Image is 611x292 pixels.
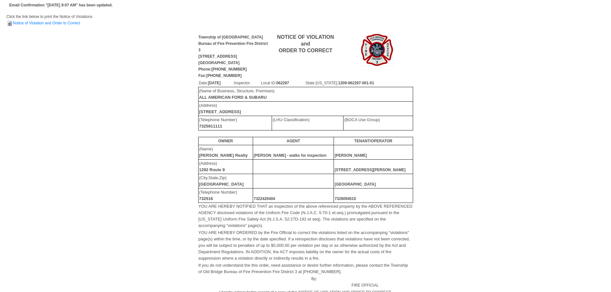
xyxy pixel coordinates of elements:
[261,79,305,87] td: Local ID:
[335,168,405,172] b: [STREET_ADDRESS][PERSON_NAME]
[199,153,248,158] b: [PERSON_NAME] Realty
[305,79,413,87] td: State [US_STATE]:
[354,139,392,143] b: TENANT/OPERATOR
[317,275,413,289] td: FIRE OFFICIAL
[254,153,327,158] b: [PERSON_NAME] - walks for inspection
[199,175,244,187] font: (City,State,Zip)
[199,161,225,172] font: (Address)
[199,146,248,158] font: (Name)
[199,190,237,201] font: (Telephone Number)
[6,20,13,27] img: HTML Document
[338,81,374,85] b: 1209-062297-001-01
[199,95,267,100] b: ALL AMERICAN FORD & SUBARU
[198,275,318,289] td: By:
[276,81,289,85] b: 062297
[199,35,268,78] b: Township of [GEOGRAPHIC_DATA] Bureau of Fire Prevention Fire District 3 [STREET_ADDRESS] [GEOGRAP...
[199,79,233,87] td: Date:
[199,204,412,228] font: YOU ARE HEREBY NOTIFIED THAT an inspection of the above referenced property by the ABOVE REFERENC...
[199,88,275,100] font: (Name of Business, Structure, Premises)
[199,124,222,129] b: 7325911111
[208,81,221,85] b: [DATE]
[344,117,380,122] font: (BOCA Use Group)
[254,196,275,201] b: 7322420404
[287,139,300,143] b: AGENT
[6,14,92,25] span: Click the link below to print the Notice of Violations
[199,117,237,129] font: (Telephone Number)
[233,79,261,87] td: Inspector:
[273,117,310,122] font: (LHU Classification)
[277,34,334,53] b: NOTICE OF VIOLATION and ORDER TO CORRECT
[199,103,241,114] font: (Address)
[199,109,241,114] b: [STREET_ADDRESS]
[199,263,408,274] font: If you do not understand the this order, need assistance or desire further information, please co...
[6,21,80,25] a: Notice of Violation and Order to Correct
[8,1,114,9] td: Email Confirmation "[DATE] 9:07 AM" has been updated.
[199,196,213,201] b: 732516
[199,182,244,187] b: [GEOGRAPHIC_DATA]
[199,230,410,261] font: YOU ARE HEREBY ORDERED by the Fire Official to correct the violations listed on the accompanying ...
[361,34,393,66] img: Image
[218,139,233,143] b: OWNER
[335,153,367,158] b: [PERSON_NAME]
[335,196,356,201] b: 7326094510
[199,167,225,172] b: 1292 Route 9
[335,182,376,187] b: [GEOGRAPHIC_DATA]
